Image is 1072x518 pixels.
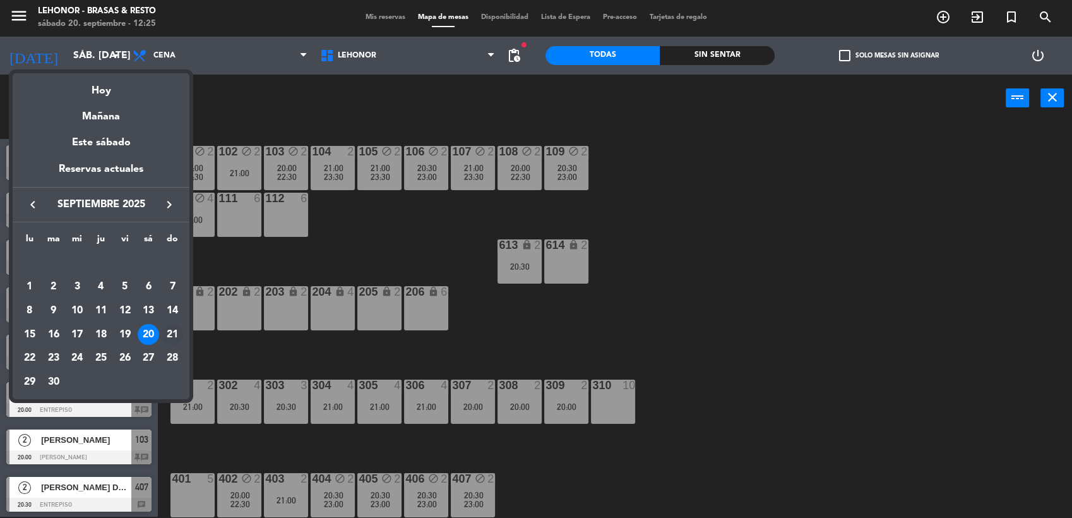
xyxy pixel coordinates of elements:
[138,324,159,346] div: 20
[19,300,40,322] div: 8
[19,347,40,369] div: 22
[44,196,158,213] span: septiembre 2025
[66,300,88,322] div: 10
[90,347,112,369] div: 25
[160,299,184,323] td: 14 de septiembre de 2025
[160,275,184,299] td: 7 de septiembre de 2025
[66,276,88,298] div: 3
[137,323,161,347] td: 20 de septiembre de 2025
[137,275,161,299] td: 6 de septiembre de 2025
[89,323,113,347] td: 18 de septiembre de 2025
[113,232,137,251] th: viernes
[114,276,136,298] div: 5
[42,232,66,251] th: martes
[19,324,40,346] div: 15
[158,196,181,213] button: keyboard_arrow_right
[137,232,161,251] th: sábado
[89,346,113,370] td: 25 de septiembre de 2025
[13,73,189,99] div: Hoy
[65,275,89,299] td: 3 de septiembre de 2025
[89,299,113,323] td: 11 de septiembre de 2025
[113,275,137,299] td: 5 de septiembre de 2025
[19,371,40,393] div: 29
[113,299,137,323] td: 12 de septiembre de 2025
[114,324,136,346] div: 19
[65,232,89,251] th: miércoles
[18,232,42,251] th: lunes
[18,251,184,275] td: SEP.
[13,161,189,187] div: Reservas actuales
[90,276,112,298] div: 4
[160,346,184,370] td: 28 de septiembre de 2025
[18,346,42,370] td: 22 de septiembre de 2025
[89,232,113,251] th: jueves
[18,275,42,299] td: 1 de septiembre de 2025
[21,196,44,213] button: keyboard_arrow_left
[162,276,183,298] div: 7
[90,300,112,322] div: 11
[42,346,66,370] td: 23 de septiembre de 2025
[66,347,88,369] div: 24
[42,370,66,394] td: 30 de septiembre de 2025
[113,346,137,370] td: 26 de septiembre de 2025
[18,323,42,347] td: 15 de septiembre de 2025
[25,197,40,212] i: keyboard_arrow_left
[162,347,183,369] div: 28
[138,276,159,298] div: 6
[18,299,42,323] td: 8 de septiembre de 2025
[65,323,89,347] td: 17 de septiembre de 2025
[43,324,64,346] div: 16
[137,299,161,323] td: 13 de septiembre de 2025
[114,300,136,322] div: 12
[160,232,184,251] th: domingo
[138,300,159,322] div: 13
[162,324,183,346] div: 21
[42,299,66,323] td: 9 de septiembre de 2025
[162,300,183,322] div: 14
[13,99,189,125] div: Mañana
[65,299,89,323] td: 10 de septiembre de 2025
[65,346,89,370] td: 24 de septiembre de 2025
[42,275,66,299] td: 2 de septiembre de 2025
[43,300,64,322] div: 9
[138,347,159,369] div: 27
[160,323,184,347] td: 21 de septiembre de 2025
[162,197,177,212] i: keyboard_arrow_right
[13,125,189,160] div: Este sábado
[90,324,112,346] div: 18
[66,324,88,346] div: 17
[114,347,136,369] div: 26
[113,323,137,347] td: 19 de septiembre de 2025
[18,370,42,394] td: 29 de septiembre de 2025
[137,346,161,370] td: 27 de septiembre de 2025
[43,276,64,298] div: 2
[19,276,40,298] div: 1
[43,347,64,369] div: 23
[89,275,113,299] td: 4 de septiembre de 2025
[43,371,64,393] div: 30
[42,323,66,347] td: 16 de septiembre de 2025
